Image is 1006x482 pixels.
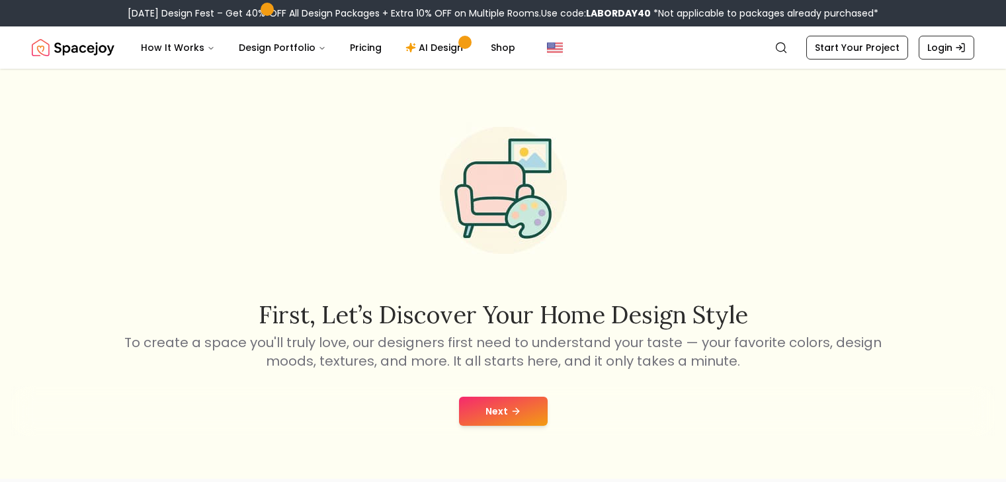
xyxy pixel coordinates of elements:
[419,106,588,275] img: Start Style Quiz Illustration
[586,7,651,20] b: LABORDAY40
[806,36,908,60] a: Start Your Project
[339,34,392,61] a: Pricing
[32,34,114,61] a: Spacejoy
[130,34,226,61] button: How It Works
[480,34,526,61] a: Shop
[130,34,526,61] nav: Main
[919,36,974,60] a: Login
[395,34,478,61] a: AI Design
[459,397,548,426] button: Next
[128,7,878,20] div: [DATE] Design Fest – Get 40% OFF All Design Packages + Extra 10% OFF on Multiple Rooms.
[547,40,563,56] img: United States
[228,34,337,61] button: Design Portfolio
[122,301,884,328] h2: First, let’s discover your home design style
[32,34,114,61] img: Spacejoy Logo
[32,26,974,69] nav: Global
[122,333,884,370] p: To create a space you'll truly love, our designers first need to understand your taste — your fav...
[541,7,651,20] span: Use code:
[651,7,878,20] span: *Not applicable to packages already purchased*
